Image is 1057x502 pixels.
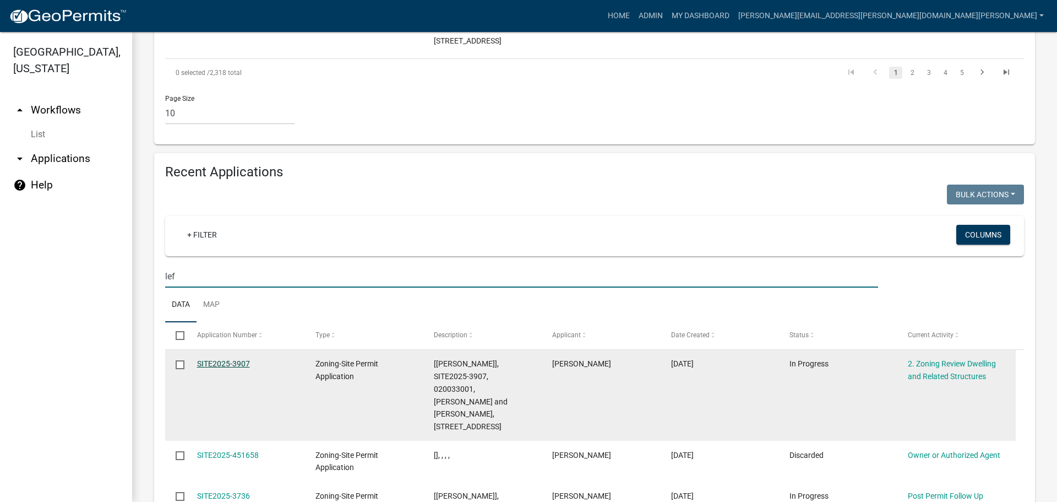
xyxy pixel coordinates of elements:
[841,67,862,79] a: go to first page
[434,331,467,339] span: Description
[315,359,378,381] span: Zoning-Site Permit Application
[789,492,829,500] span: In Progress
[947,185,1024,204] button: Bulk Actions
[176,69,210,77] span: 0 selected /
[315,331,330,339] span: Type
[542,322,660,349] datatable-header-cell: Applicant
[908,331,954,339] span: Current Activity
[315,451,378,472] span: Zoning-Site Permit Application
[197,331,257,339] span: Application Number
[197,451,259,460] a: SITE2025-451658
[671,331,710,339] span: Date Created
[186,322,304,349] datatable-header-cell: Application Number
[552,492,611,500] span: JAYDEN HEISLER
[996,67,1017,79] a: go to last page
[552,359,611,368] span: Kevin Lefebvre
[889,67,902,79] a: 1
[920,63,937,82] li: page 3
[789,451,824,460] span: Discarded
[178,225,226,245] a: + Filter
[904,63,920,82] li: page 2
[954,63,970,82] li: page 5
[552,331,581,339] span: Applicant
[897,322,1016,349] datatable-header-cell: Current Activity
[13,104,26,117] i: arrow_drop_up
[13,152,26,165] i: arrow_drop_down
[972,67,993,79] a: go to next page
[671,451,694,460] span: 07/18/2025
[906,67,919,79] a: 2
[667,6,734,26] a: My Dashboard
[197,288,226,323] a: Map
[671,359,694,368] span: 10/03/2025
[165,164,1024,180] h4: Recent Applications
[434,359,508,431] span: [Tyler Lindsay], SITE2025-3907, 020033001, Carter and Kailee Raaen, 17059 220TH ST
[789,359,829,368] span: In Progress
[908,451,1000,460] a: Owner or Authorized Agent
[789,331,809,339] span: Status
[603,6,634,26] a: Home
[197,359,250,368] a: SITE2025-3907
[197,492,250,500] a: SITE2025-3736
[165,322,186,349] datatable-header-cell: Select
[165,265,878,288] input: Search for applications
[937,63,954,82] li: page 4
[305,322,423,349] datatable-header-cell: Type
[423,322,542,349] datatable-header-cell: Description
[908,359,996,381] a: 2. Zoning Review Dwelling and Related Structures
[671,492,694,500] span: 07/11/2025
[634,6,667,26] a: Admin
[887,63,904,82] li: page 1
[165,59,504,87] div: 2,318 total
[434,451,450,460] span: [], , , ,
[939,67,952,79] a: 4
[956,225,1010,245] button: Columns
[552,451,611,460] span: JAYDEN HEISLER
[779,322,897,349] datatable-header-cell: Status
[955,67,968,79] a: 5
[660,322,778,349] datatable-header-cell: Date Created
[922,67,935,79] a: 3
[165,288,197,323] a: Data
[865,67,886,79] a: go to previous page
[13,179,26,192] i: help
[734,6,1048,26] a: [PERSON_NAME][EMAIL_ADDRESS][PERSON_NAME][DOMAIN_NAME][PERSON_NAME]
